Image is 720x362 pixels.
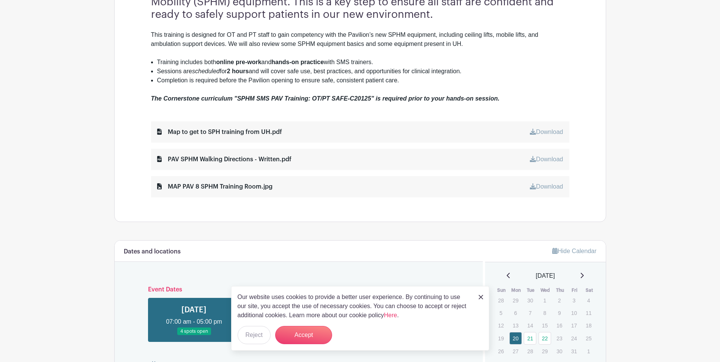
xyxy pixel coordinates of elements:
[142,286,456,293] h6: Event Dates
[479,295,483,299] img: close_button-5f87c8562297e5c2d7936805f587ecaba9071eb48480494691a3f1689db116b3.svg
[384,312,397,318] a: Here
[530,156,563,162] a: Download
[539,307,551,319] p: 8
[553,345,566,357] p: 30
[495,332,507,344] p: 19
[524,294,536,306] p: 30
[509,307,522,319] p: 6
[530,129,563,135] a: Download
[539,294,551,306] p: 1
[271,59,324,65] strong: hands-on practice
[238,326,271,344] button: Reject
[568,320,580,331] p: 17
[523,286,538,294] th: Tue
[539,332,551,345] a: 22
[567,286,582,294] th: Fri
[151,95,499,102] em: The Cornerstone curriculum "SPHM SMS PAV Training: OT/PT SAFE-C20125" is required prior to your h...
[539,345,551,357] p: 29
[192,68,220,74] em: scheduled
[494,286,509,294] th: Sun
[582,320,595,331] p: 18
[495,294,507,306] p: 28
[151,30,569,58] div: This training is designed for OT and PT staff to gain competency with the Pavilion’s new SPHM equ...
[524,307,536,319] p: 7
[157,182,273,191] div: MAP PAV 8 SPHM Training Room.jpg
[539,320,551,331] p: 15
[509,345,522,357] p: 27
[524,320,536,331] p: 14
[509,286,524,294] th: Mon
[553,307,566,319] p: 9
[124,248,181,255] h6: Dates and locations
[530,183,563,190] a: Download
[227,68,249,74] strong: 2 hours
[495,345,507,357] p: 26
[157,127,282,137] div: Map to get to SPH training from UH.pdf
[552,248,596,254] a: Hide Calendar
[157,67,569,76] li: Sessions are for and will cover safe use, best practices, and opportunities for clinical integrat...
[238,293,471,320] p: Our website uses cookies to provide a better user experience. By continuing to use our site, you ...
[582,345,595,357] p: 1
[536,271,555,280] span: [DATE]
[582,286,597,294] th: Sat
[157,58,569,67] li: Training includes both and with SMS trainers.
[509,332,522,345] a: 20
[553,286,567,294] th: Thu
[553,320,566,331] p: 16
[495,320,507,331] p: 12
[568,332,580,344] p: 24
[582,332,595,344] p: 25
[568,345,580,357] p: 31
[553,294,566,306] p: 2
[553,332,566,344] p: 23
[582,294,595,306] p: 4
[509,320,522,331] p: 13
[568,294,580,306] p: 3
[157,155,291,164] div: PAV SPHM Walking Directions - Written.pdf
[538,286,553,294] th: Wed
[157,76,569,85] li: Completion is required before the Pavilion opening to ensure safe, consistent patient care.
[509,294,522,306] p: 29
[524,332,536,345] a: 21
[495,307,507,319] p: 5
[582,307,595,319] p: 11
[275,326,332,344] button: Accept
[216,59,261,65] strong: online pre-work
[568,307,580,319] p: 10
[524,345,536,357] p: 28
